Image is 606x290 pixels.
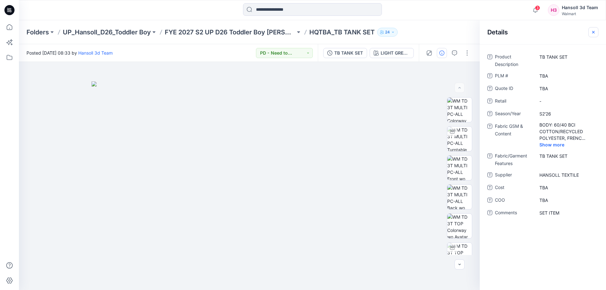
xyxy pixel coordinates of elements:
span: Retail [495,97,533,106]
span: Fabric/Garment Features [495,152,533,167]
p: 24 [385,29,390,36]
span: TBA [539,73,594,79]
span: Supplier [495,171,533,180]
a: UP_Hansoll_D26_Toddler Boy [63,28,151,37]
span: 3 [535,5,540,10]
span: Quote ID [495,85,533,93]
span: TB TANK SET [539,153,594,159]
span: TBA [539,184,594,191]
span: Posted [DATE] 08:33 by [27,50,113,56]
span: Product Description [495,53,533,68]
span: BODY: 60/40 BCI COTTON/RECYCLED POLYESTER, FRENCH TERRY, 230GSM TRIM1: 57/38/5 BCI COTTON/RECYCLE... [539,121,594,141]
div: Walmart [562,11,598,16]
div: LIGHT GREY HTR_W111250729UL53TA [381,50,410,56]
button: 24 [377,28,398,37]
span: Fabric GSM & Content [495,122,533,148]
span: PLM # [495,72,533,81]
button: TB TANK SET [323,48,367,58]
img: WM TD 3T TOP Turntable with Avatar [447,243,472,267]
img: WM TD 3T MULTI PC-ALL Front wo Avatar [447,156,472,180]
button: LIGHT GREY HTR_W111250729UL53TA [370,48,414,58]
span: SET ITEM [539,210,594,216]
div: Hansoll 3d Team [562,4,598,11]
div: H3 [548,4,559,16]
span: Comments [495,209,533,218]
span: - [539,98,594,104]
img: WM TD 3T MULTI PC-ALL Colorway wo Avatar [447,98,472,122]
span: S2'26 [539,110,594,117]
a: Hansoll 3d Team [78,50,113,56]
span: TBA [539,85,594,92]
span: COO [495,196,533,205]
a: FYE 2027 S2 UP D26 Toddler Boy [PERSON_NAME] [165,28,295,37]
p: HQTBA_TB TANK SET [309,28,375,37]
span: Season/Year [495,110,533,119]
span: TBA [539,197,594,204]
img: WM TD 3T MULTI PC-ALL Back wo Avatar [447,185,472,209]
span: HANSOLL TEXTILE [539,172,594,178]
div: TB TANK SET [334,50,363,56]
img: WM TD 3T MULTI PC-ALL Turntable with Avatar [447,127,472,151]
span: TB TANK SET [539,54,594,60]
span: Show more [539,141,573,148]
h2: Details [487,28,508,36]
img: WM TD 3T TOP Colorway wo Avatar [447,214,472,238]
span: Cost [495,184,533,192]
a: Folders [27,28,49,37]
button: Details [437,48,447,58]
